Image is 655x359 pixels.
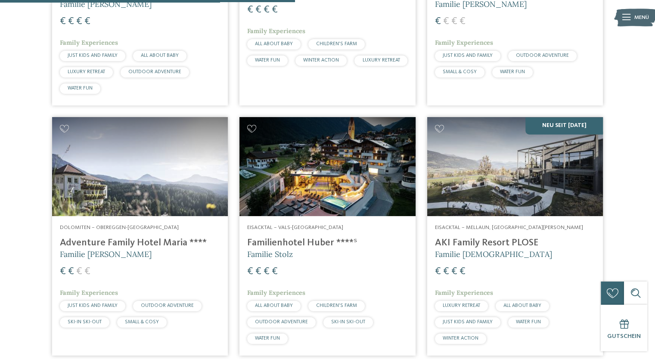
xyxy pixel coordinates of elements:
span: € [60,266,66,277]
span: Dolomiten – Obereggen-[GEOGRAPHIC_DATA] [60,225,179,230]
span: € [68,16,74,27]
span: WINTER ACTION [303,58,339,63]
span: € [255,5,261,15]
span: € [443,266,449,277]
span: € [264,5,270,15]
span: € [435,16,441,27]
span: WATER FUN [516,319,541,325]
span: LUXURY RETREAT [362,58,400,63]
span: OUTDOOR ADVENTURE [516,53,569,58]
span: € [459,266,466,277]
span: WATER FUN [68,86,93,91]
span: OUTDOOR ADVENTURE [255,319,308,325]
span: WINTER ACTION [443,336,478,341]
span: OUTDOOR ADVENTURE [128,69,181,74]
span: SKI-IN SKI-OUT [68,319,102,325]
span: Family Experiences [435,39,493,46]
span: € [264,266,270,277]
span: € [76,16,82,27]
span: WATER FUN [255,58,280,63]
span: SMALL & COSY [125,319,159,325]
span: Familie [PERSON_NAME] [60,249,152,259]
span: JUST KIDS AND FAMILY [68,303,118,308]
span: € [272,5,278,15]
a: Familienhotels gesucht? Hier findet ihr die besten! Eisacktal – Vals-[GEOGRAPHIC_DATA] Familienho... [239,117,415,356]
span: SKI-IN SKI-OUT [331,319,365,325]
h4: Familienhotel Huber ****ˢ [247,237,407,249]
span: LUXURY RETREAT [443,303,480,308]
h4: AKI Family Resort PLOSE [435,237,595,249]
span: € [84,16,90,27]
span: € [84,266,90,277]
span: Gutschein [607,333,641,339]
span: € [451,266,457,277]
a: Familienhotels gesucht? Hier findet ihr die besten! Dolomiten – Obereggen-[GEOGRAPHIC_DATA] Adven... [52,117,228,356]
span: Family Experiences [247,289,305,297]
span: € [60,16,66,27]
span: ALL ABOUT BABY [503,303,541,308]
a: Gutschein [601,305,647,351]
span: Eisacktal – Mellaun, [GEOGRAPHIC_DATA][PERSON_NAME] [435,225,583,230]
a: Familienhotels gesucht? Hier findet ihr die besten! NEU seit [DATE] Eisacktal – Mellaun, [GEOGRAP... [427,117,603,356]
span: € [435,266,441,277]
span: Family Experiences [60,289,118,297]
span: € [247,266,253,277]
span: Familie Stolz [247,249,293,259]
span: € [76,266,82,277]
img: Familienhotels gesucht? Hier findet ihr die besten! [239,117,415,216]
img: Familienhotels gesucht? Hier findet ihr die besten! [427,117,603,216]
span: ALL ABOUT BABY [255,303,293,308]
span: € [68,266,74,277]
span: JUST KIDS AND FAMILY [443,319,493,325]
span: Familie [DEMOGRAPHIC_DATA] [435,249,552,259]
span: € [443,16,449,27]
span: WATER FUN [500,69,525,74]
span: WATER FUN [255,336,280,341]
span: Family Experiences [60,39,118,46]
span: CHILDREN’S FARM [316,41,357,46]
span: Eisacktal – Vals-[GEOGRAPHIC_DATA] [247,225,343,230]
img: Adventure Family Hotel Maria **** [52,117,228,216]
span: SMALL & COSY [443,69,477,74]
span: € [247,5,253,15]
span: € [459,16,466,27]
span: CHILDREN’S FARM [316,303,357,308]
span: JUST KIDS AND FAMILY [443,53,493,58]
span: Family Experiences [435,289,493,297]
span: € [255,266,261,277]
span: JUST KIDS AND FAMILY [68,53,118,58]
span: ALL ABOUT BABY [141,53,179,58]
h4: Adventure Family Hotel Maria **** [60,237,220,249]
span: € [451,16,457,27]
span: ALL ABOUT BABY [255,41,293,46]
span: OUTDOOR ADVENTURE [141,303,194,308]
span: LUXURY RETREAT [68,69,105,74]
span: Family Experiences [247,27,305,35]
span: € [272,266,278,277]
